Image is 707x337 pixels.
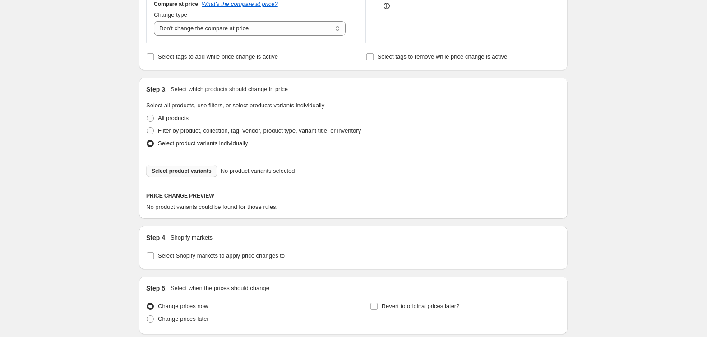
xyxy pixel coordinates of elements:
p: Select which products should change in price [171,85,288,94]
span: No product variants could be found for those rules. [146,203,277,210]
span: Select product variants [152,167,212,175]
h2: Step 4. [146,233,167,242]
h2: Step 5. [146,284,167,293]
h6: PRICE CHANGE PREVIEW [146,192,560,199]
span: No product variants selected [221,166,295,175]
span: Select tags to add while price change is active [158,53,278,60]
span: Filter by product, collection, tag, vendor, product type, variant title, or inventory [158,127,361,134]
p: Shopify markets [171,233,213,242]
span: Revert to original prices later? [382,303,460,309]
span: Select Shopify markets to apply price changes to [158,252,285,259]
h3: Compare at price [154,0,198,8]
span: Change type [154,11,187,18]
span: Change prices now [158,303,208,309]
span: Select product variants individually [158,140,248,147]
span: Select tags to remove while price change is active [378,53,508,60]
h2: Step 3. [146,85,167,94]
span: Select all products, use filters, or select products variants individually [146,102,324,109]
p: Select when the prices should change [171,284,269,293]
button: Select product variants [146,165,217,177]
span: Change prices later [158,315,209,322]
button: What's the compare at price? [202,0,278,7]
span: All products [158,115,189,121]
